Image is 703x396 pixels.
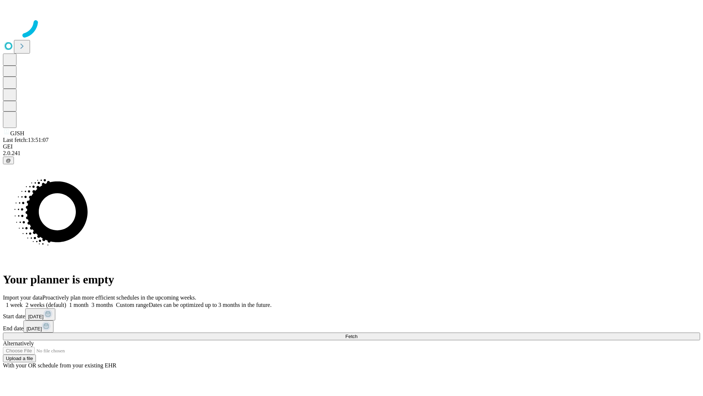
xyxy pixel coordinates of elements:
[3,308,700,320] div: Start date
[3,355,36,362] button: Upload a file
[26,326,42,331] span: [DATE]
[6,302,23,308] span: 1 week
[3,362,116,368] span: With your OR schedule from your existing EHR
[6,158,11,163] span: @
[10,130,24,136] span: GJSH
[3,157,14,164] button: @
[23,320,53,333] button: [DATE]
[116,302,149,308] span: Custom range
[26,302,66,308] span: 2 weeks (default)
[3,340,34,346] span: Alternatively
[25,308,55,320] button: [DATE]
[42,294,196,301] span: Proactively plan more efficient schedules in the upcoming weeks.
[3,143,700,150] div: GEI
[69,302,89,308] span: 1 month
[3,294,42,301] span: Import your data
[345,334,357,339] span: Fetch
[3,273,700,286] h1: Your planner is empty
[92,302,113,308] span: 3 months
[3,150,700,157] div: 2.0.241
[149,302,271,308] span: Dates can be optimized up to 3 months in the future.
[3,320,700,333] div: End date
[28,314,44,319] span: [DATE]
[3,333,700,340] button: Fetch
[3,137,49,143] span: Last fetch: 13:51:07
